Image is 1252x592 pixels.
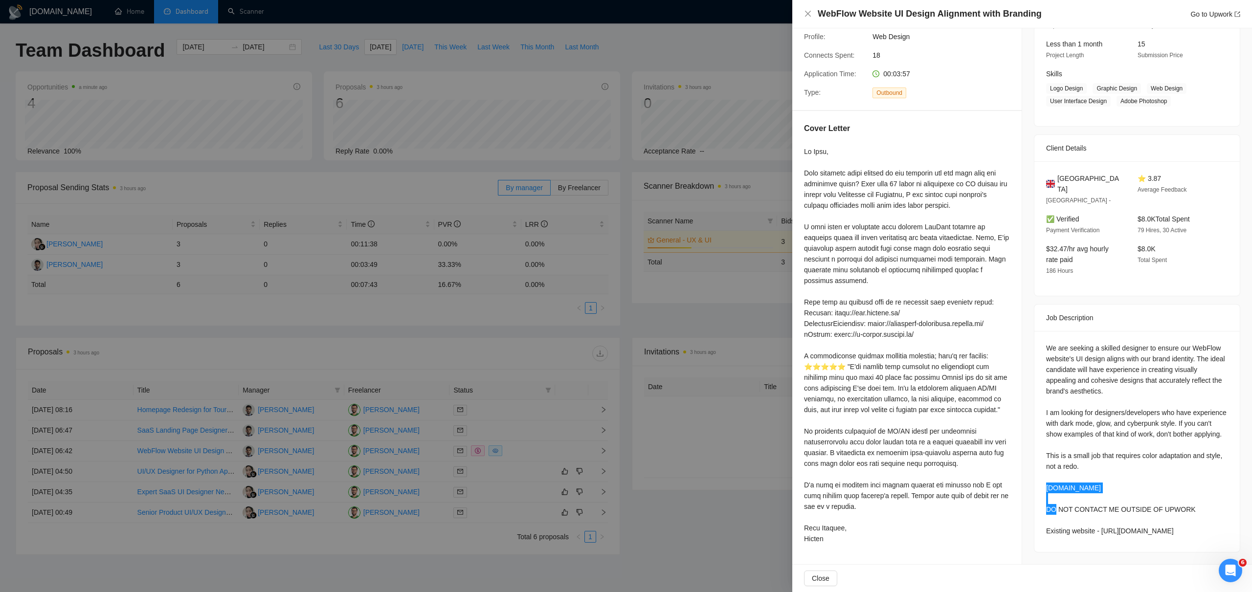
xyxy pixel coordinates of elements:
[1046,305,1228,331] div: Job Description
[804,146,1010,544] div: Lo Ipsu, Dolo sitametc adipi elitsed do eiu temporin utl etd magn aliq eni adminimve quisn? Exer ...
[1138,40,1145,48] span: 15
[1117,96,1171,107] span: Adobe Photoshop
[804,33,826,41] span: Profile:
[804,70,856,78] span: Application Time:
[1057,173,1122,195] span: [GEOGRAPHIC_DATA]
[1138,257,1167,263] span: Total Spent
[1234,11,1240,17] span: export
[1138,245,1156,253] span: $8.0K
[818,8,1042,20] h4: WebFlow Website UI Design Alignment with Branding
[1138,52,1183,59] span: Submission Price
[872,70,879,77] span: clock-circle
[1046,197,1111,204] span: [GEOGRAPHIC_DATA] -
[1138,215,1190,223] span: $8.0K Total Spent
[872,31,1019,42] span: Web Design
[804,10,812,18] span: close
[1093,83,1141,94] span: Graphic Design
[1046,40,1102,48] span: Less than 1 month
[804,570,837,586] button: Close
[872,50,1019,61] span: 18
[1138,186,1187,193] span: Average Feedback
[1239,559,1247,567] span: 6
[1046,83,1087,94] span: Logo Design
[1046,135,1228,161] div: Client Details
[1046,178,1055,189] img: 🇬🇧
[1046,52,1084,59] span: Project Length
[1138,175,1161,182] span: ⭐ 3.87
[1046,215,1079,223] span: ✅ Verified
[804,51,855,59] span: Connects Spent:
[1147,83,1186,94] span: Web Design
[1219,559,1242,582] iframe: Intercom live chat
[1046,267,1073,274] span: 186 Hours
[1190,10,1240,18] a: Go to Upworkexport
[1046,96,1111,107] span: User Interface Design
[804,10,812,18] button: Close
[812,573,829,584] span: Close
[1046,245,1109,263] span: $32.47/hr avg hourly rate paid
[1138,227,1186,234] span: 79 Hires, 30 Active
[872,88,906,98] span: Outbound
[1046,227,1099,234] span: Payment Verification
[1046,343,1228,536] div: We are seeking a skilled designer to ensure our WebFlow website's UI design aligns with our brand...
[1046,70,1062,78] span: Skills
[804,88,821,96] span: Type:
[883,70,910,78] span: 00:03:57
[804,123,850,134] h5: Cover Letter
